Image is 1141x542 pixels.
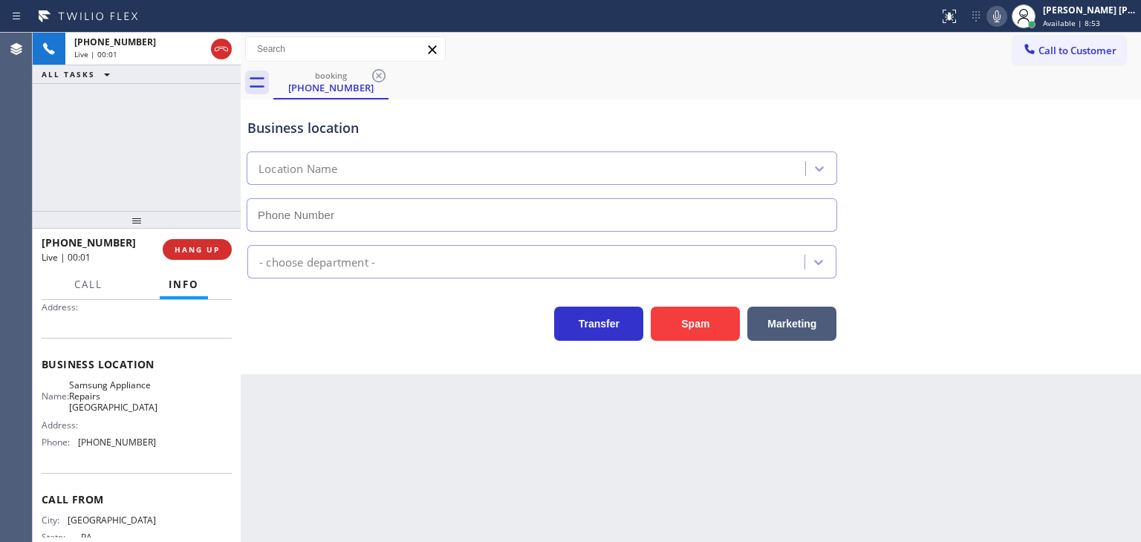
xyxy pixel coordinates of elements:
[74,36,156,48] span: [PHONE_NUMBER]
[211,39,232,59] button: Hang up
[1012,36,1126,65] button: Call to Customer
[160,270,208,299] button: Info
[651,307,740,341] button: Spam
[42,251,91,264] span: Live | 00:01
[42,69,95,79] span: ALL TASKS
[69,379,157,414] span: Samsung Appliance Repairs [GEOGRAPHIC_DATA]
[42,515,68,526] span: City:
[33,65,125,83] button: ALL TASKS
[1038,44,1116,57] span: Call to Customer
[74,278,103,291] span: Call
[42,437,78,448] span: Phone:
[747,307,836,341] button: Marketing
[1043,18,1100,28] span: Available | 8:53
[163,239,232,260] button: HANG UP
[275,70,387,81] div: booking
[42,419,81,431] span: Address:
[42,357,232,371] span: Business location
[42,235,136,249] span: [PHONE_NUMBER]
[78,437,156,448] span: [PHONE_NUMBER]
[42,391,69,402] span: Name:
[74,49,117,59] span: Live | 00:01
[554,307,643,341] button: Transfer
[42,301,81,313] span: Address:
[247,118,836,138] div: Business location
[65,270,111,299] button: Call
[986,6,1007,27] button: Mute
[259,160,338,177] div: Location Name
[246,37,445,61] input: Search
[175,244,220,255] span: HANG UP
[1043,4,1137,16] div: [PERSON_NAME] [PERSON_NAME]
[42,492,232,506] span: Call From
[259,253,375,270] div: - choose department -
[275,81,387,94] div: [PHONE_NUMBER]
[169,278,199,291] span: Info
[275,66,387,98] div: (267) 685-4372
[68,515,156,526] span: [GEOGRAPHIC_DATA]
[247,198,837,232] input: Phone Number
